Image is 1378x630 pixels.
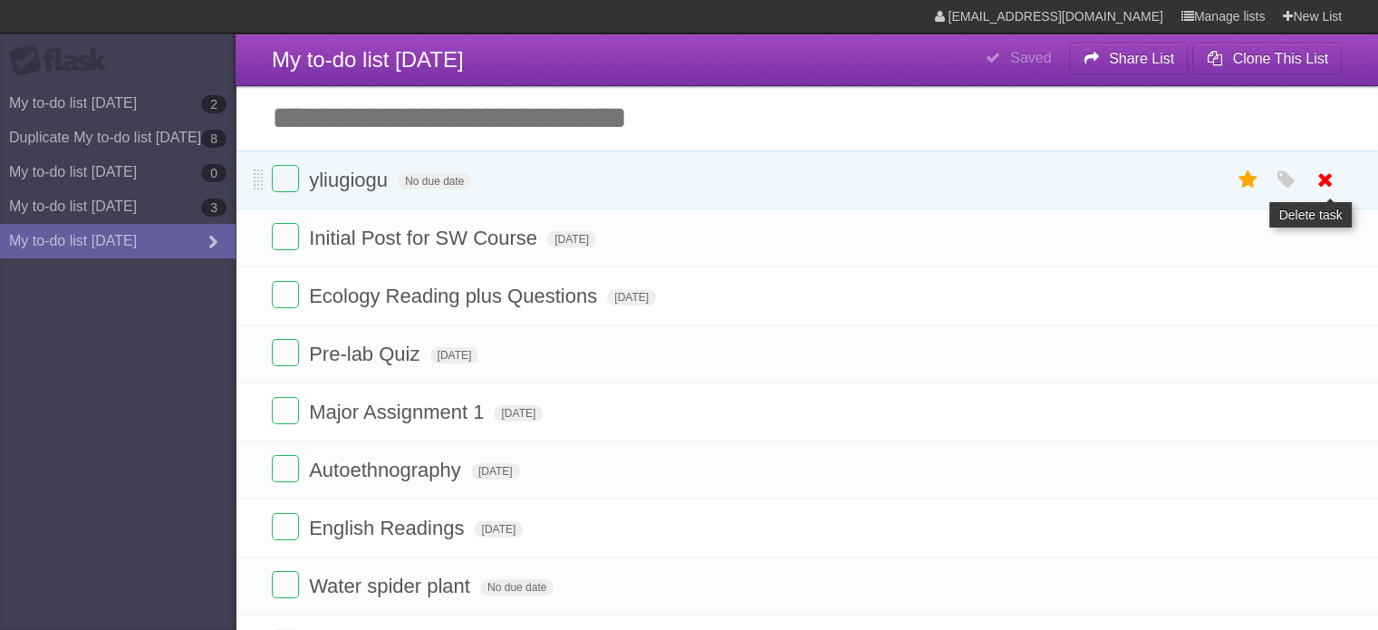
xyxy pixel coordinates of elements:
span: No due date [480,579,554,596]
b: Clone This List [1232,51,1328,66]
span: Autoethnography [309,459,466,481]
div: Flask [9,44,118,77]
span: [DATE] [547,231,596,247]
label: Done [272,571,299,598]
label: Done [272,223,299,250]
label: Done [272,281,299,308]
label: Done [272,165,299,192]
span: English Readings [309,517,468,539]
span: Pre-lab Quiz [309,343,424,365]
label: Done [272,513,299,540]
span: Water spider plant [309,575,475,597]
label: Done [272,455,299,482]
span: Ecology Reading plus Questions [309,285,602,307]
span: yliugiogu [309,169,392,191]
span: [DATE] [471,463,520,480]
b: 0 [201,164,226,182]
b: Saved [1010,50,1051,65]
label: Done [272,397,299,424]
span: Initial Post for SW Course [309,227,542,249]
span: [DATE] [607,289,656,305]
b: 2 [201,95,226,113]
b: 8 [201,130,226,148]
b: Share List [1109,51,1174,66]
span: [DATE] [494,405,543,422]
label: Star task [1231,165,1266,195]
label: Done [272,339,299,366]
span: Major Assignment 1 [309,401,488,423]
span: No due date [398,173,471,189]
b: 3 [201,199,226,217]
button: Clone This List [1192,43,1342,75]
span: [DATE] [474,521,523,538]
span: My to-do list [DATE] [272,47,464,72]
span: [DATE] [430,347,479,363]
button: Share List [1069,43,1189,75]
